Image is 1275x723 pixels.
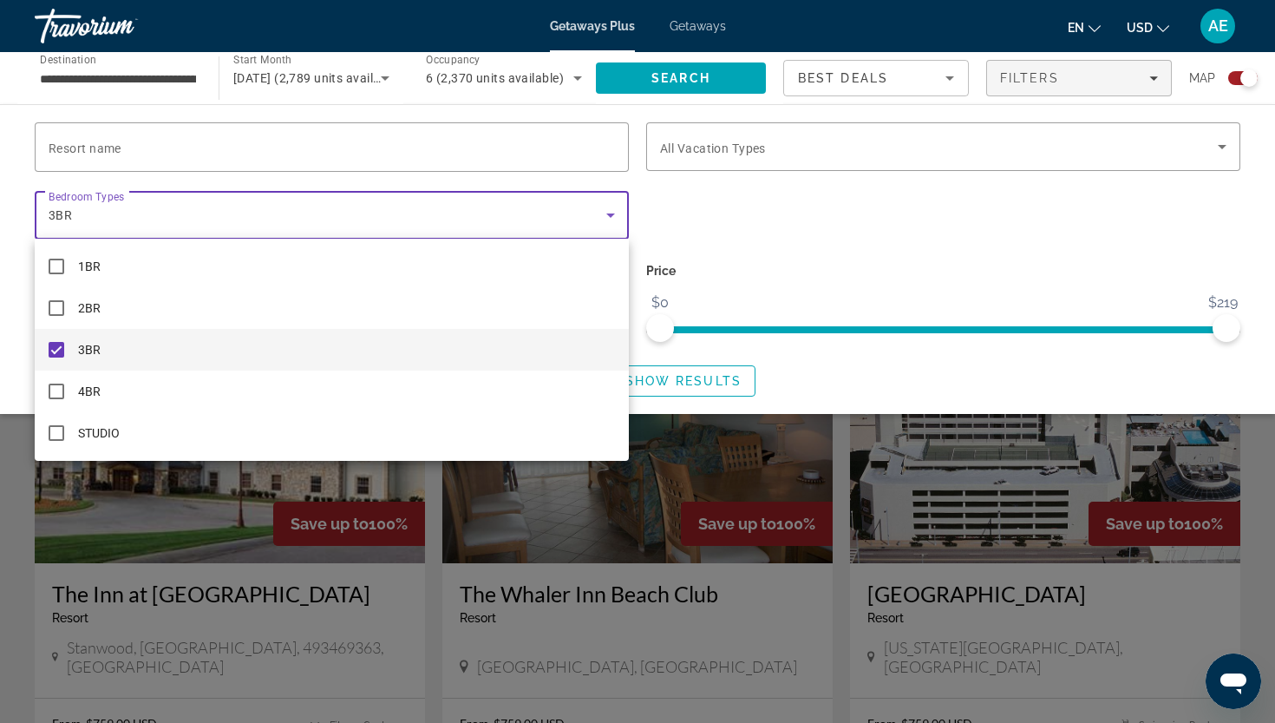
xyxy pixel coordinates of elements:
span: STUDIO [78,423,120,444]
span: 2BR [78,298,101,319]
span: 1BR [78,256,101,277]
iframe: Button to launch messaging window [1206,654,1261,709]
span: 3BR [78,339,101,360]
span: 4BR [78,381,101,402]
